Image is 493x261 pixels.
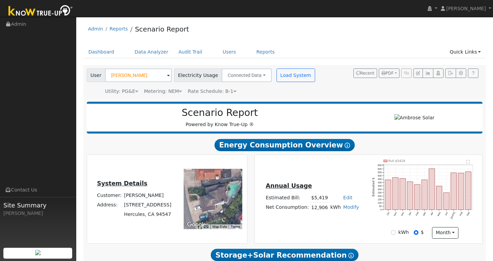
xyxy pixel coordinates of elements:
[394,114,435,121] img: Ambrose Solar
[466,172,471,210] rect: onclick=""
[266,182,312,189] u: Annual Usage
[445,212,448,216] text: Jun
[265,203,310,213] td: Net Consumption:
[188,88,236,94] span: Alias: HEV2A
[407,182,413,209] rect: onclick=""
[414,230,418,235] input: $
[378,164,382,167] text: 650
[276,68,315,82] button: Load System
[444,193,449,209] rect: onclick=""
[3,201,73,210] span: Site Summary
[211,249,358,261] span: Storage+Solar Recommendation
[415,212,419,216] text: Feb
[144,88,182,95] div: Metering: NEM
[265,193,310,203] td: Estimated Bill:
[421,229,424,236] label: $
[450,212,456,219] text: [DATE]
[3,210,73,217] div: [PERSON_NAME]
[378,168,382,170] text: 600
[445,68,456,78] button: Export Interval Data
[414,184,420,209] rect: onclick=""
[385,180,391,209] rect: onclick=""
[222,68,272,82] button: Connected Data
[393,211,397,216] text: Nov
[204,224,208,229] button: Keyboard shortcuts
[458,173,464,210] rect: onclick=""
[378,185,382,187] text: 350
[378,178,382,180] text: 450
[96,191,123,200] td: Customer:
[218,46,241,58] a: Users
[389,159,406,163] text: Pull $5419
[310,203,329,213] td: 12,906
[378,171,382,174] text: 550
[398,229,409,236] label: kWh
[345,143,350,148] i: Show Help
[329,203,342,213] td: kWh
[105,88,138,95] div: Utility: PG&E
[348,253,354,258] i: Show Help
[378,192,382,194] text: 250
[378,195,382,197] text: 200
[382,71,394,76] span: PDF
[97,180,147,187] u: System Details
[105,68,172,82] input: Select a User
[378,175,382,177] text: 500
[343,204,359,210] a: Modify
[123,191,173,200] td: [PERSON_NAME]
[185,220,208,229] a: Open this area in Google Maps (opens a new window)
[5,4,76,19] img: Know True-Up
[433,68,444,78] button: Login As
[446,6,486,11] span: [PERSON_NAME]
[456,68,466,78] button: Settings
[343,195,352,200] a: Edit
[423,211,427,216] text: Mar
[451,173,457,210] rect: onclick=""
[173,46,207,58] a: Audit Trail
[381,208,382,211] text: 0
[436,186,442,209] rect: onclick=""
[423,68,433,78] button: Multi-Series Graph
[90,107,350,128] div: Powered by Know True-Up ®
[174,68,222,82] span: Electricity Usage
[432,227,459,239] button: month
[413,68,423,78] button: Edit User
[459,212,464,217] text: Aug
[123,210,173,219] td: Hercules, CA 94547
[386,212,390,216] text: Oct
[378,198,382,201] text: 150
[135,25,189,33] a: Scenario Report
[214,139,355,151] span: Energy Consumption Overview
[123,200,173,210] td: [STREET_ADDRESS]
[401,211,405,216] text: Dec
[467,160,470,164] text: 
[408,212,412,216] text: Jan
[109,26,128,32] a: Reports
[468,68,478,78] a: Help Link
[437,211,441,217] text: May
[310,193,329,203] td: $5,419
[185,220,208,229] img: Google
[379,68,399,78] button: PDF
[353,68,377,78] button: Recent
[83,46,120,58] a: Dashboard
[87,68,105,82] span: User
[379,205,382,207] text: 50
[400,178,406,209] rect: onclick=""
[466,212,471,217] text: Sep
[378,188,382,190] text: 300
[378,181,382,184] text: 400
[422,180,428,209] rect: onclick=""
[129,46,173,58] a: Data Analyzer
[35,250,41,255] img: retrieve
[391,230,396,235] input: kWh
[96,200,123,210] td: Address:
[430,211,434,216] text: Apr
[445,46,486,58] a: Quick Links
[378,202,382,204] text: 100
[212,224,227,229] button: Map Data
[429,169,435,210] rect: onclick=""
[88,26,103,32] a: Admin
[372,178,375,197] text: Estimated $
[94,107,346,119] h2: Scenario Report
